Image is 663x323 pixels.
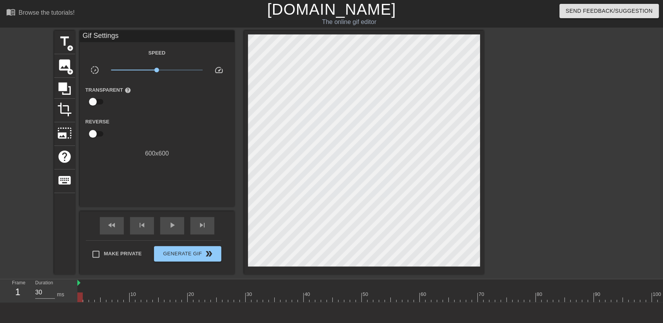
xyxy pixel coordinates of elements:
[478,291,485,298] div: 70
[225,17,473,27] div: The online gif editor
[6,7,15,17] span: menu_book
[57,173,72,188] span: keyboard
[57,291,64,299] div: ms
[188,291,195,298] div: 20
[80,31,234,42] div: Gif Settings
[653,291,662,298] div: 100
[80,149,234,158] div: 600 x 600
[559,4,659,18] button: Send Feedback/Suggestion
[107,220,116,230] span: fast_rewind
[12,285,24,299] div: 1
[154,246,221,261] button: Generate Gif
[148,49,165,57] label: Speed
[420,291,427,298] div: 60
[19,9,75,16] div: Browse the tutorials!
[130,291,137,298] div: 10
[595,291,601,298] div: 90
[85,118,109,126] label: Reverse
[198,220,207,230] span: skip_next
[57,58,72,72] span: image
[537,291,543,298] div: 80
[246,291,253,298] div: 30
[6,279,29,302] div: Frame
[57,149,72,164] span: help
[57,126,72,140] span: photo_size_select_large
[67,68,73,75] span: add_circle
[90,65,99,75] span: slow_motion_video
[57,102,72,117] span: crop
[137,220,147,230] span: skip_previous
[35,281,53,285] label: Duration
[67,45,73,51] span: add_circle
[566,6,653,16] span: Send Feedback/Suggestion
[57,34,72,49] span: title
[204,249,214,258] span: double_arrow
[125,87,131,94] span: help
[267,1,396,18] a: [DOMAIN_NAME]
[6,7,75,19] a: Browse the tutorials!
[362,291,369,298] div: 50
[167,220,177,230] span: play_arrow
[304,291,311,298] div: 40
[157,249,218,258] span: Generate Gif
[85,86,131,94] label: Transparent
[214,65,224,75] span: speed
[104,250,142,258] span: Make Private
